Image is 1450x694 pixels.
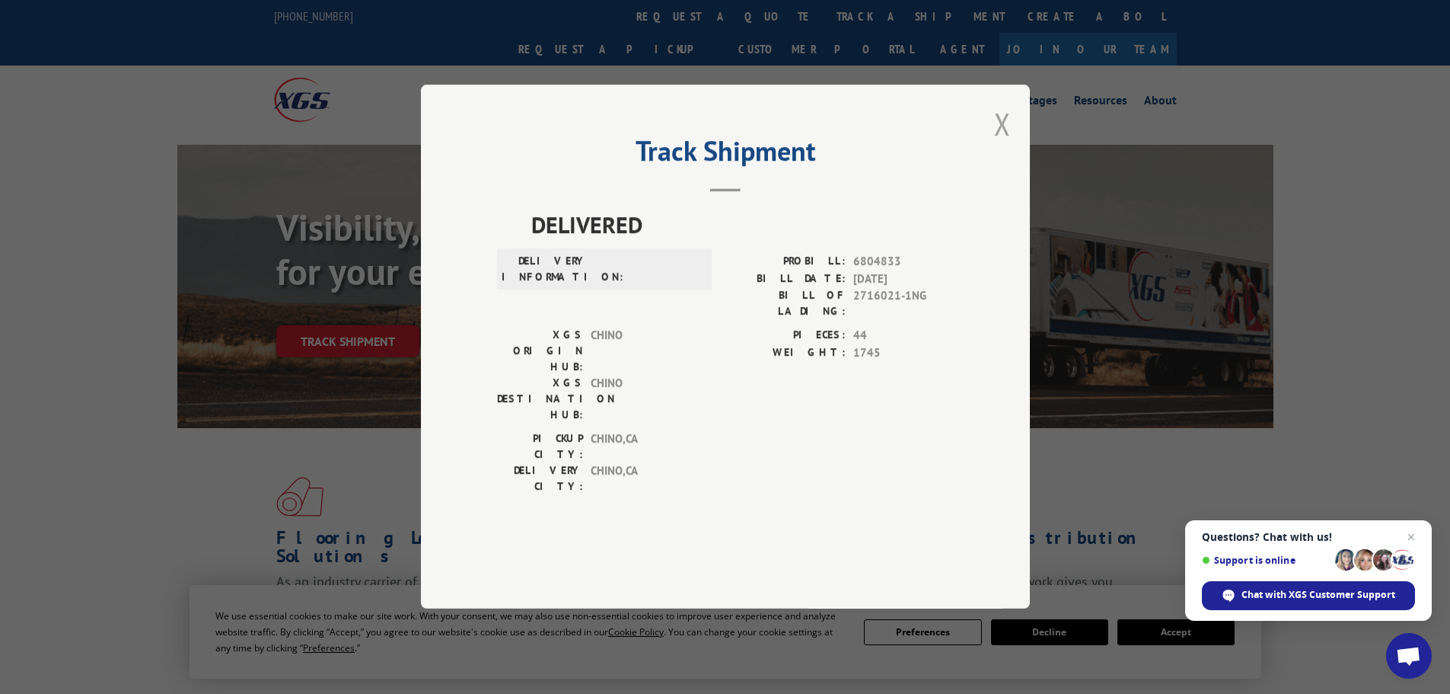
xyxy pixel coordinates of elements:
[502,254,588,286] label: DELIVERY INFORMATION:
[1386,633,1432,679] div: Open chat
[853,288,954,320] span: 2716021-1NG
[531,208,954,242] span: DELIVERED
[1202,581,1415,610] div: Chat with XGS Customer Support
[1202,555,1330,566] span: Support is online
[725,254,846,271] label: PROBILL:
[497,328,583,376] label: XGS ORIGIN HUB:
[725,288,846,320] label: BILL OF LADING:
[725,270,846,288] label: BILL DATE:
[497,376,583,424] label: XGS DESTINATION HUB:
[591,431,693,463] span: CHINO , CA
[725,344,846,362] label: WEIGHT:
[1402,528,1420,546] span: Close chat
[591,376,693,424] span: CHINO
[853,254,954,271] span: 6804833
[853,270,954,288] span: [DATE]
[591,328,693,376] span: CHINO
[853,328,954,345] span: 44
[1241,588,1395,602] span: Chat with XGS Customer Support
[497,431,583,463] label: PICKUP CITY:
[725,328,846,345] label: PIECES:
[497,140,954,169] h2: Track Shipment
[1202,531,1415,543] span: Questions? Chat with us!
[994,104,1011,144] button: Close modal
[497,463,583,495] label: DELIVERY CITY:
[591,463,693,495] span: CHINO , CA
[853,344,954,362] span: 1745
